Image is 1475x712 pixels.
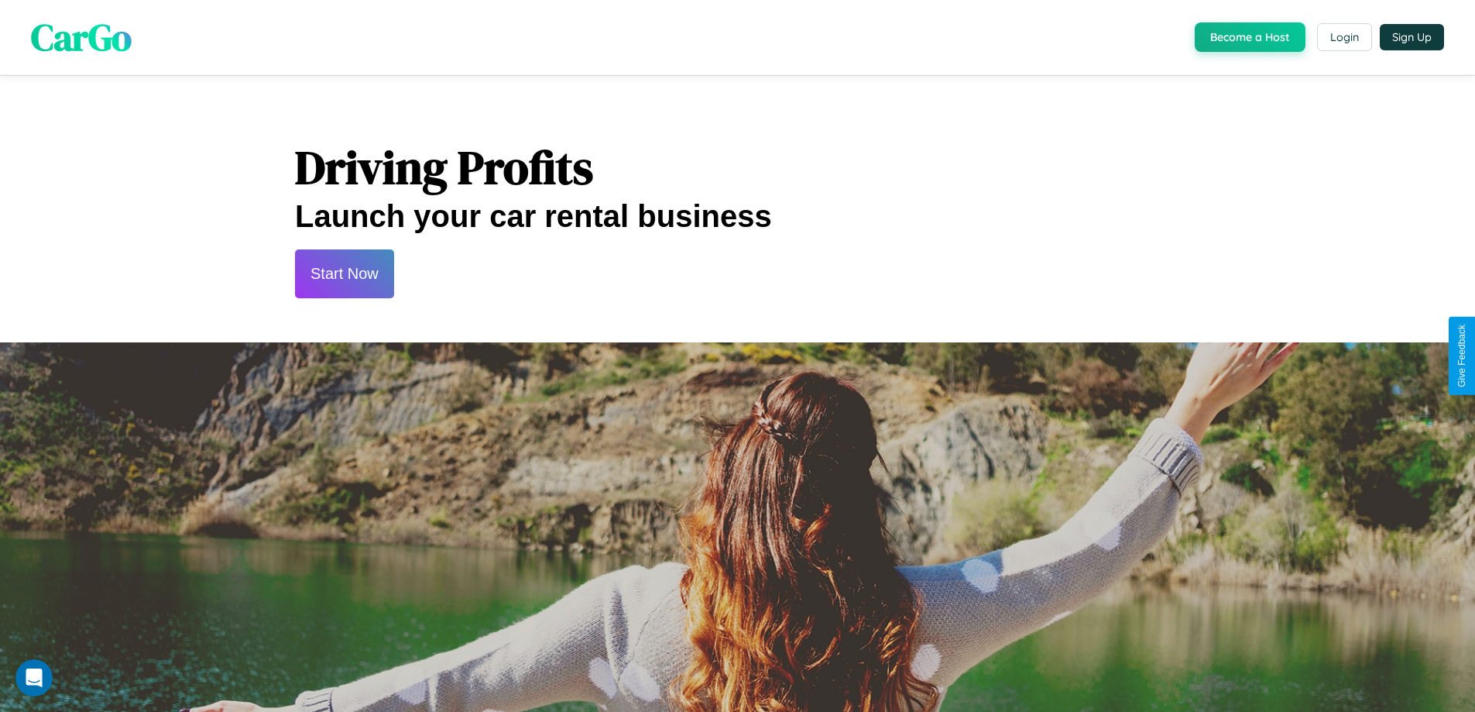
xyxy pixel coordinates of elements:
button: Start Now [295,249,394,298]
button: Sign Up [1380,24,1444,50]
div: Give Feedback [1456,325,1467,387]
h1: Driving Profits [295,136,1180,199]
button: Become a Host [1195,22,1305,52]
button: Login [1317,23,1372,51]
iframe: Intercom live chat [15,659,53,697]
span: CarGo [31,12,132,63]
h2: Launch your car rental business [295,199,1180,234]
